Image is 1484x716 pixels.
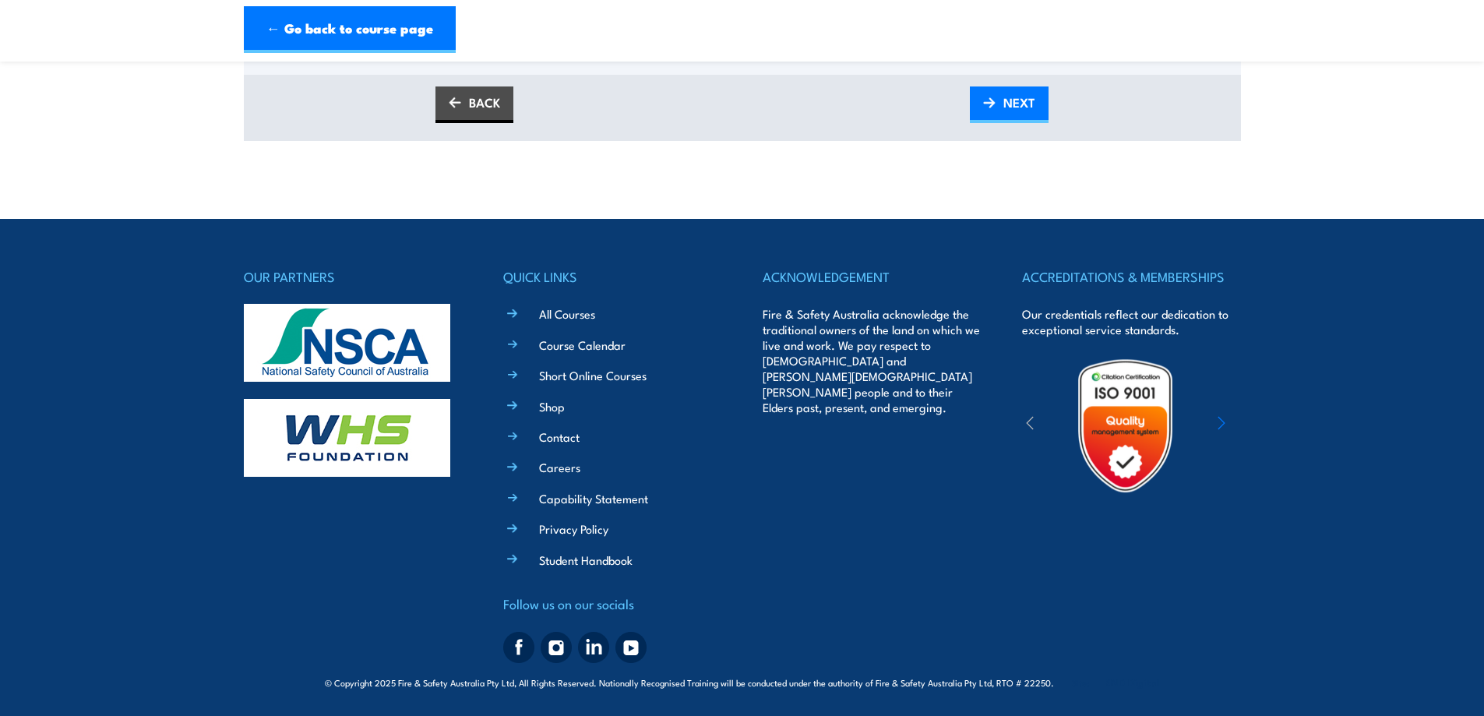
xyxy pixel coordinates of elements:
a: Shop [539,398,565,414]
span: © Copyright 2025 Fire & Safety Australia Pty Ltd, All Rights Reserved. Nationally Recognised Trai... [325,675,1159,690]
img: whs-logo-footer [244,399,450,477]
a: KND Digital [1105,674,1159,690]
h4: ACCREDITATIONS & MEMBERSHIPS [1022,266,1240,287]
a: ← Go back to course page [244,6,456,53]
a: Contact [539,429,580,445]
a: Privacy Policy [539,520,608,537]
img: ewpa-logo [1194,399,1330,453]
p: Our credentials reflect our dedication to exceptional service standards. [1022,306,1240,337]
img: Untitled design (19) [1057,358,1193,494]
h4: OUR PARTNERS [244,266,462,287]
a: BACK [435,86,513,123]
span: NEXT [1003,82,1035,123]
a: Student Handbook [539,552,633,568]
h4: Follow us on our socials [503,593,721,615]
span: Site: [1072,676,1159,689]
a: Capability Statement [539,490,648,506]
p: Fire & Safety Australia acknowledge the traditional owners of the land on which we live and work.... [763,306,981,415]
a: Careers [539,459,580,475]
a: Course Calendar [539,337,626,353]
h4: ACKNOWLEDGEMENT [763,266,981,287]
img: nsca-logo-footer [244,304,450,382]
h4: QUICK LINKS [503,266,721,287]
a: All Courses [539,305,595,322]
a: NEXT [970,86,1049,123]
a: Short Online Courses [539,367,647,383]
